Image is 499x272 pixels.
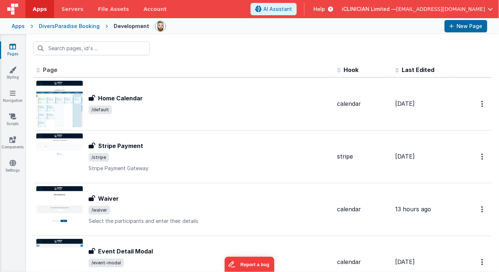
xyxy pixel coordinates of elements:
[43,66,57,73] span: Page
[225,257,275,272] iframe: Marker.io feedback button
[395,258,415,265] span: [DATE]
[89,206,110,215] span: /waiver
[89,259,124,267] span: /event-modal
[402,66,434,73] span: Last Edited
[98,247,153,256] h3: Event Detail Modal
[445,20,487,32] button: New Page
[98,94,143,103] h3: Home Calendar
[251,3,297,15] button: AI Assistant
[395,205,431,213] span: 13 hours ago
[477,202,489,217] button: Options
[337,100,389,108] div: calendar
[337,152,389,161] div: stripe
[396,5,485,13] span: [EMAIL_ADDRESS][DOMAIN_NAME]
[155,21,166,31] img: 338b8ff906eeea576da06f2fc7315c1b
[33,5,47,13] span: Apps
[477,255,489,269] button: Options
[342,5,493,13] button: iCLINICIAN Limited — [EMAIL_ADDRESS][DOMAIN_NAME]
[33,41,150,55] input: Search pages, id's ...
[337,258,389,266] div: calendar
[395,100,415,107] span: [DATE]
[342,5,396,13] span: iCLINICIAN Limited —
[89,105,112,114] span: /default
[114,23,149,30] div: Development
[263,5,292,13] span: AI Assistant
[477,96,489,111] button: Options
[12,23,25,30] div: Apps
[61,5,83,13] span: Servers
[344,66,358,73] span: Hook
[39,23,100,30] div: DiversParadise Booking
[89,217,331,225] p: Select the participants and enter their details
[89,153,109,162] span: /stripe
[313,5,325,13] span: Help
[89,165,331,172] p: Stripe Payment Gateway
[98,141,143,150] h3: Stripe Payment
[477,149,489,164] button: Options
[395,153,415,160] span: [DATE]
[98,5,129,13] span: File Assets
[98,194,119,203] h3: Waiver
[337,205,389,213] div: calendar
